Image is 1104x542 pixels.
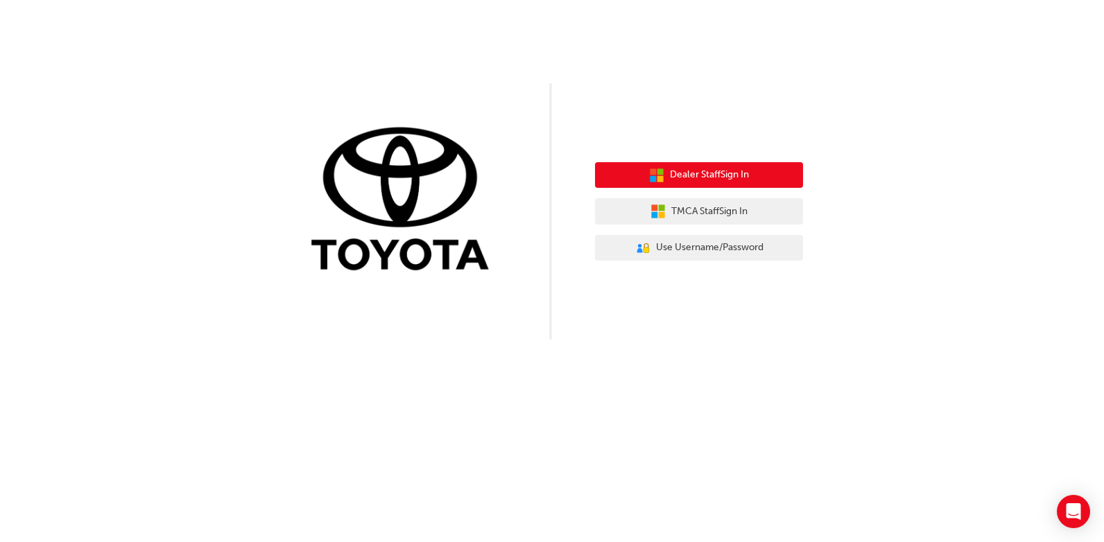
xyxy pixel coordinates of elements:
button: Use Username/Password [595,235,803,261]
img: Trak [301,124,509,277]
span: Use Username/Password [656,240,764,256]
span: Dealer Staff Sign In [670,167,749,183]
button: Dealer StaffSign In [595,162,803,189]
div: Open Intercom Messenger [1057,495,1090,528]
button: TMCA StaffSign In [595,198,803,225]
span: TMCA Staff Sign In [671,204,748,220]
